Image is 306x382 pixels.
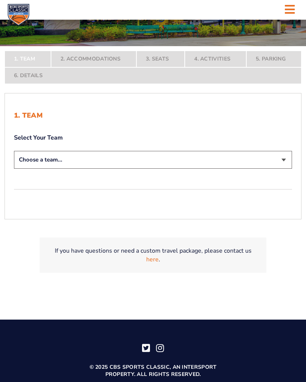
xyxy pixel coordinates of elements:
[77,364,229,377] p: © 2025 CBS Sports Classic, an Intersport property. All rights reserved.
[146,255,159,264] a: here
[14,112,292,120] h2: 1. Team
[49,247,257,264] p: If you have questions or need a custom travel package, please contact us .
[8,4,29,26] img: CBS Sports Classic
[14,134,292,142] label: Select Your Team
